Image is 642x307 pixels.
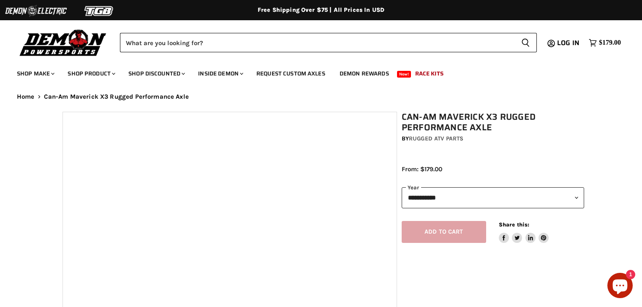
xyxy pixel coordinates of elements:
[122,65,190,82] a: Shop Discounted
[192,65,248,82] a: Inside Demon
[499,221,529,228] span: Share this:
[11,65,60,82] a: Shop Make
[61,65,120,82] a: Shop Product
[499,221,549,243] aside: Share this:
[585,37,625,49] a: $179.00
[599,39,621,47] span: $179.00
[514,33,537,52] button: Search
[4,3,68,19] img: Demon Electric Logo 2
[397,71,411,78] span: New!
[250,65,332,82] a: Request Custom Axles
[409,135,463,142] a: Rugged ATV Parts
[68,3,131,19] img: TGB Logo 2
[120,33,514,52] input: Search
[605,273,635,300] inbox-online-store-chat: Shopify online store chat
[402,112,584,133] h1: Can-Am Maverick X3 Rugged Performance Axle
[120,33,537,52] form: Product
[402,134,584,143] div: by
[333,65,395,82] a: Demon Rewards
[11,62,619,82] ul: Main menu
[44,93,189,100] span: Can-Am Maverick X3 Rugged Performance Axle
[409,65,450,82] a: Race Kits
[402,165,442,173] span: From: $179.00
[557,38,579,48] span: Log in
[17,27,109,57] img: Demon Powersports
[17,93,35,100] a: Home
[553,39,585,47] a: Log in
[402,187,584,208] select: year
